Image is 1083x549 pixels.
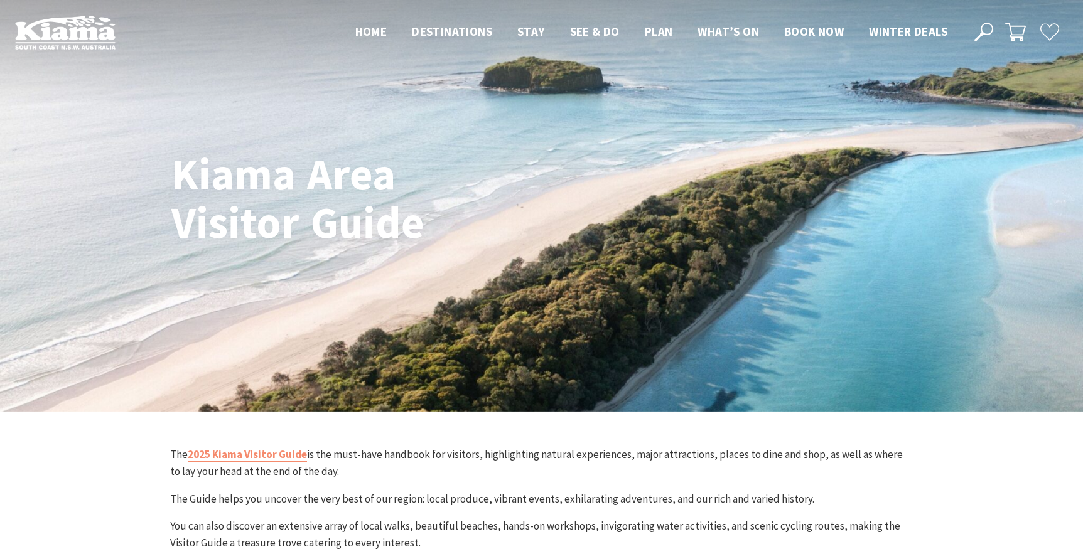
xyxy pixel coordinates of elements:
img: Kiama Logo [15,15,116,50]
span: Book now [784,24,844,39]
nav: Main Menu [343,22,960,43]
span: Plan [645,24,673,39]
span: Stay [517,24,545,39]
h1: Kiama Area Visitor Guide [171,150,526,247]
span: See & Do [570,24,620,39]
span: What’s On [698,24,759,39]
span: Winter Deals [869,24,947,39]
span: Destinations [412,24,492,39]
p: The is the must-have handbook for visitors, highlighting natural experiences, major attractions, ... [170,446,913,480]
p: The Guide helps you uncover the very best of our region: local produce, vibrant events, exhilarat... [170,491,913,508]
a: 2025 Kiama Visitor Guide [188,447,307,462]
span: Home [355,24,387,39]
